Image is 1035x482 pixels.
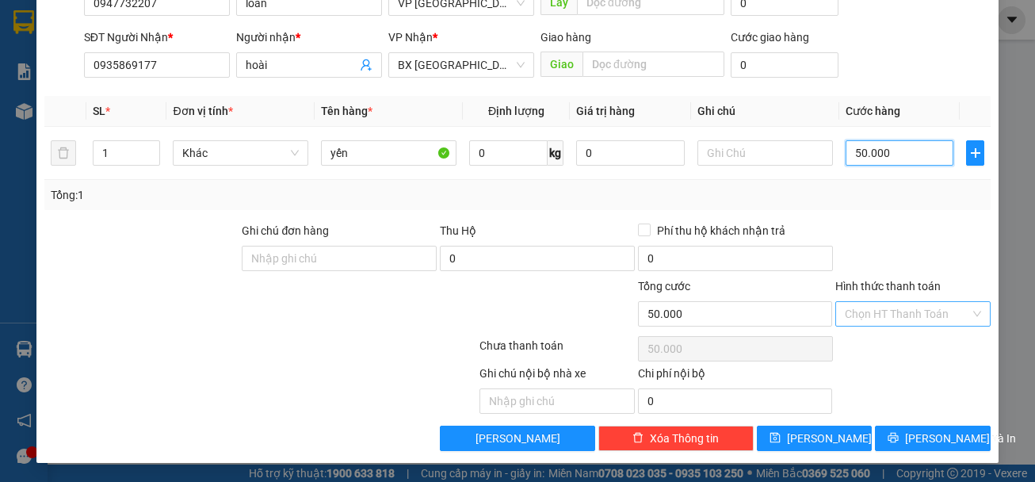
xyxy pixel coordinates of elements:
label: Cước giao hàng [731,31,809,44]
label: Ghi chú đơn hàng [242,224,329,237]
button: delete [51,140,76,166]
span: Tổng cước [638,280,690,293]
div: Chi phí nội bộ [638,365,833,388]
button: save[PERSON_NAME] [757,426,873,451]
span: kg [548,140,563,166]
div: Tổng: 1 [51,186,401,204]
button: printer[PERSON_NAME] và In [875,426,991,451]
span: save [770,432,781,445]
span: plus [967,147,983,159]
span: BX Đà Nẵng [398,53,525,77]
button: plus [966,140,984,166]
span: Giá trị hàng [576,105,635,117]
span: Phí thu hộ khách nhận trả [651,222,792,239]
span: SL [93,105,105,117]
input: Nhập ghi chú [479,388,635,414]
span: Khác [182,141,299,165]
span: Giao [540,52,582,77]
span: Đơn vị tính [173,105,232,117]
span: printer [888,432,899,445]
th: Ghi chú [691,96,839,127]
span: [PERSON_NAME] [787,430,872,447]
span: VP Nhận [388,31,433,44]
span: Cước hàng [846,105,900,117]
div: SĐT Người Nhận [84,29,230,46]
div: Chưa thanh toán [478,337,636,365]
button: [PERSON_NAME] [440,426,595,451]
span: Định lượng [488,105,544,117]
div: Người nhận [236,29,382,46]
span: Giao hàng [540,31,591,44]
span: user-add [360,59,372,71]
input: 0 [576,140,685,166]
span: Thu Hộ [440,224,476,237]
span: delete [632,432,644,445]
input: Cước giao hàng [731,52,838,78]
input: Ghi chú đơn hàng [242,246,437,271]
input: Ghi Chú [697,140,833,166]
span: Tên hàng [321,105,372,117]
input: Dọc đường [582,52,724,77]
span: [PERSON_NAME] [475,430,560,447]
input: VD: Bàn, Ghế [321,140,456,166]
button: deleteXóa Thông tin [598,426,754,451]
label: Hình thức thanh toán [835,280,941,293]
span: Xóa Thông tin [650,430,719,447]
span: [PERSON_NAME] và In [905,430,1016,447]
div: Ghi chú nội bộ nhà xe [479,365,635,388]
